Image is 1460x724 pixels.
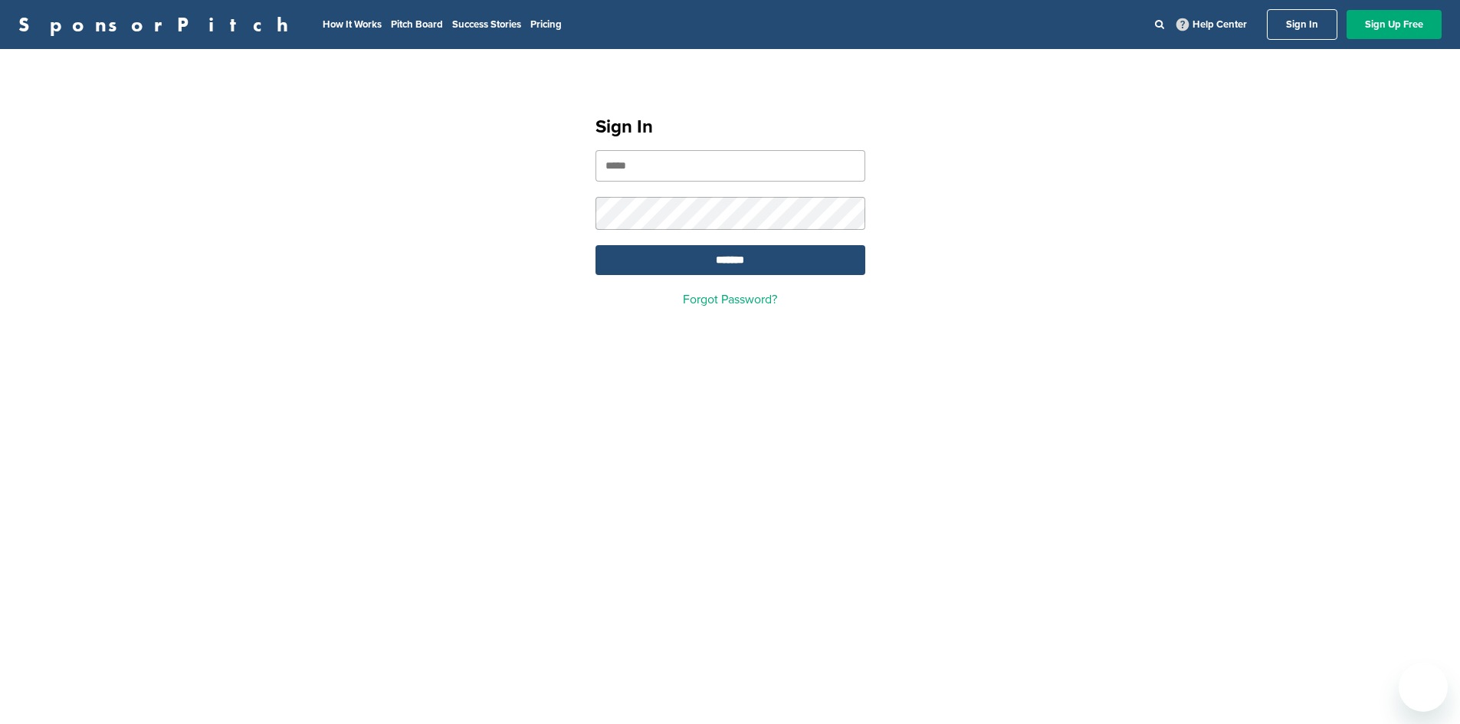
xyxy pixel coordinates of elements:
[683,292,777,307] a: Forgot Password?
[530,18,562,31] a: Pricing
[1399,663,1448,712] iframe: Button to launch messaging window
[1347,10,1442,39] a: Sign Up Free
[1173,15,1250,34] a: Help Center
[595,113,865,141] h1: Sign In
[18,15,298,34] a: SponsorPitch
[452,18,521,31] a: Success Stories
[323,18,382,31] a: How It Works
[391,18,443,31] a: Pitch Board
[1267,9,1337,40] a: Sign In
